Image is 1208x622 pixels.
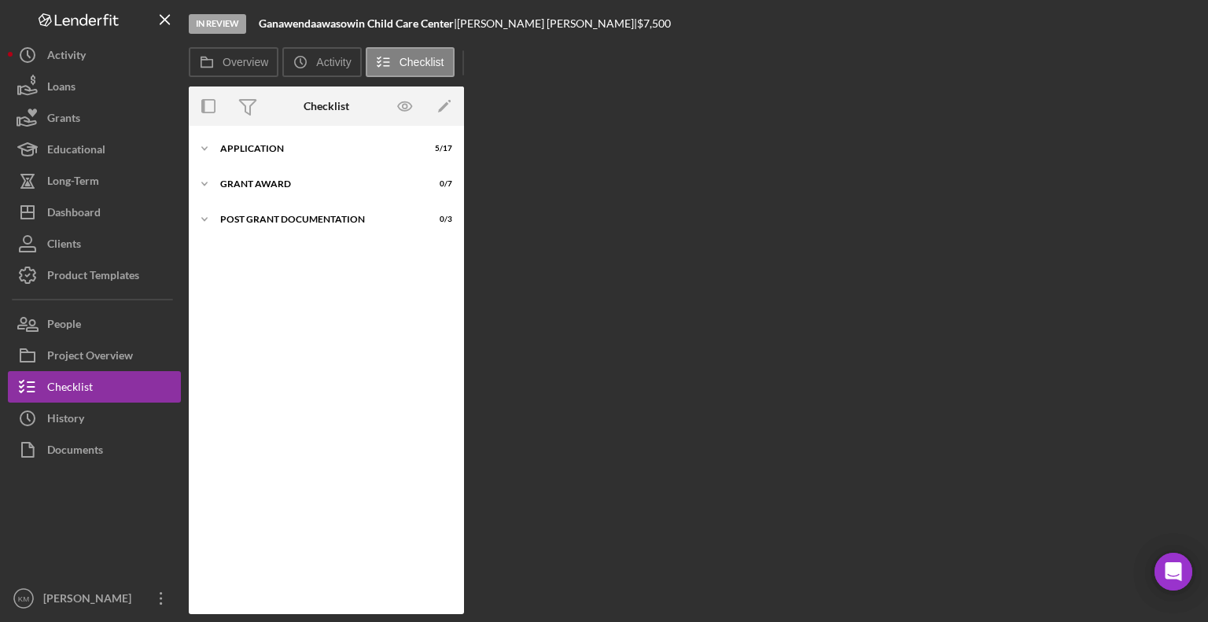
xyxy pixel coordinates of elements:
[8,403,181,434] button: History
[8,340,181,371] button: Project Overview
[457,17,637,30] div: [PERSON_NAME] [PERSON_NAME] |
[259,17,457,30] div: |
[47,102,80,138] div: Grants
[8,197,181,228] button: Dashboard
[259,17,454,30] b: Ganawendaawasowin Child Care Center
[47,403,84,438] div: History
[316,56,351,68] label: Activity
[220,179,413,189] div: Grant Award
[220,215,413,224] div: Post Grant Documentation
[189,47,278,77] button: Overview
[39,583,142,618] div: [PERSON_NAME]
[47,165,99,201] div: Long-Term
[8,39,181,71] button: Activity
[366,47,455,77] button: Checklist
[47,434,103,469] div: Documents
[47,39,86,75] div: Activity
[424,215,452,224] div: 0 / 3
[8,102,181,134] button: Grants
[47,71,75,106] div: Loans
[8,434,181,466] button: Documents
[47,134,105,169] div: Educational
[47,259,139,295] div: Product Templates
[1155,553,1192,591] div: Open Intercom Messenger
[223,56,268,68] label: Overview
[424,144,452,153] div: 5 / 17
[18,594,29,603] text: KM
[304,100,349,112] div: Checklist
[424,179,452,189] div: 0 / 7
[47,371,93,407] div: Checklist
[8,583,181,614] button: KM[PERSON_NAME]
[47,197,101,232] div: Dashboard
[8,259,181,291] button: Product Templates
[189,14,246,34] div: In Review
[8,228,181,259] button: Clients
[8,308,181,340] button: People
[47,340,133,375] div: Project Overview
[47,228,81,263] div: Clients
[8,371,181,403] button: Checklist
[47,308,81,344] div: People
[282,47,361,77] button: Activity
[400,56,444,68] label: Checklist
[220,144,413,153] div: Application
[8,165,181,197] button: Long-Term
[637,17,671,30] span: $7,500
[8,71,181,102] button: Loans
[8,134,181,165] button: Educational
